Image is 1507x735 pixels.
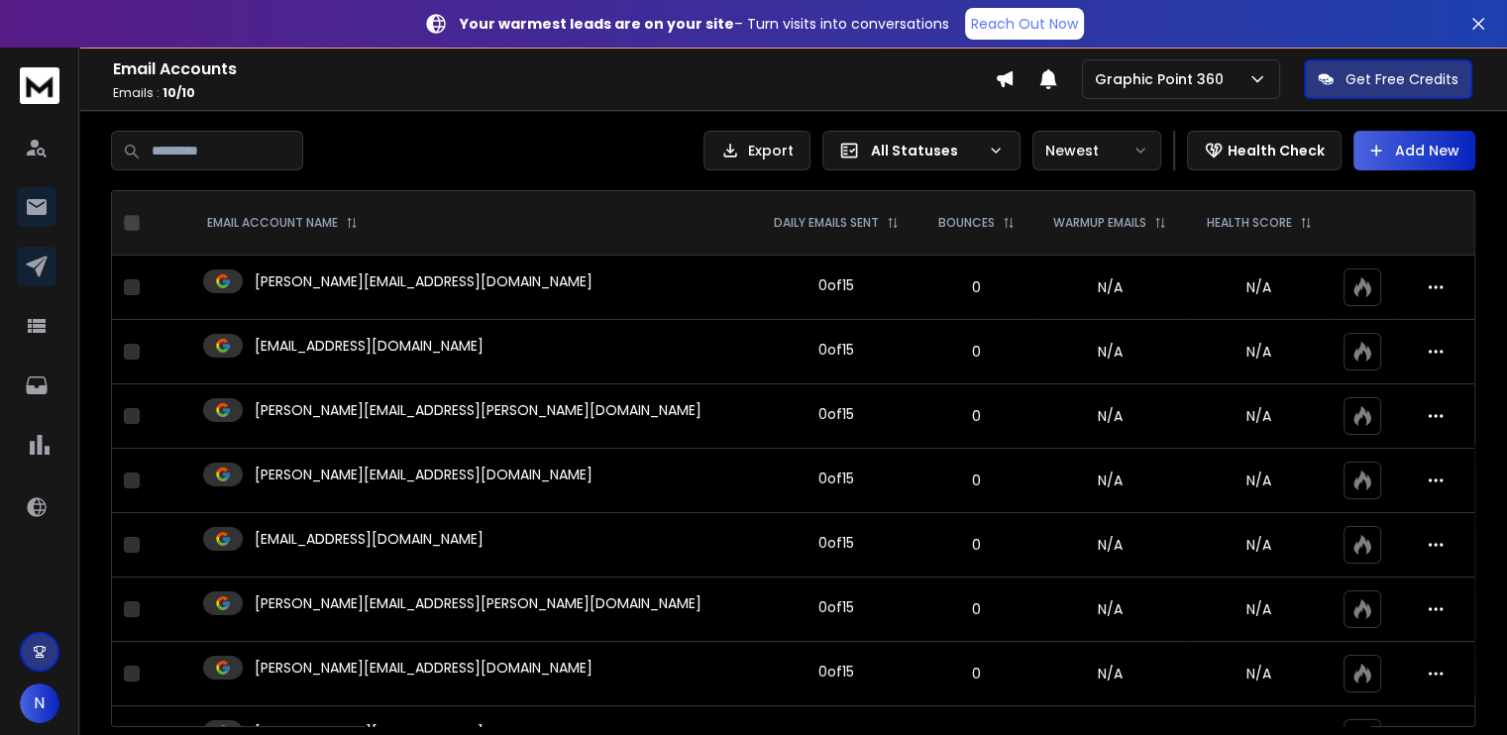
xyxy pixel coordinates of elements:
p: Health Check [1228,141,1325,160]
p: Emails : [113,85,995,101]
p: [PERSON_NAME][EMAIL_ADDRESS][DOMAIN_NAME] [255,658,592,678]
td: N/A [1033,513,1187,577]
p: – Turn visits into conversations [460,14,949,34]
p: Graphic Point 360 [1095,69,1232,89]
p: [EMAIL_ADDRESS][DOMAIN_NAME] [255,529,484,549]
td: N/A [1033,642,1187,706]
p: 0 [930,342,1022,362]
p: [PERSON_NAME][EMAIL_ADDRESS][PERSON_NAME][DOMAIN_NAME] [255,400,701,420]
p: 0 [930,599,1022,619]
td: N/A [1033,320,1187,384]
button: N [20,683,59,723]
div: 0 of 15 [818,404,854,424]
p: N/A [1199,342,1320,362]
div: EMAIL ACCOUNT NAME [207,215,358,231]
td: N/A [1033,577,1187,642]
p: 0 [930,471,1022,490]
button: Export [703,131,810,170]
p: All Statuses [871,141,980,160]
img: logo [20,67,59,104]
p: 0 [930,277,1022,297]
p: 0 [930,535,1022,555]
button: Newest [1032,131,1161,170]
span: 10 / 10 [162,84,195,101]
p: Reach Out Now [971,14,1078,34]
td: N/A [1033,384,1187,449]
div: 0 of 15 [818,533,854,553]
p: [PERSON_NAME][EMAIL_ADDRESS][DOMAIN_NAME] [255,271,592,291]
p: [PERSON_NAME][EMAIL_ADDRESS][DOMAIN_NAME] [255,465,592,484]
p: N/A [1199,599,1320,619]
div: 0 of 15 [818,662,854,682]
button: Get Free Credits [1304,59,1472,99]
a: Reach Out Now [965,8,1084,40]
p: [PERSON_NAME][EMAIL_ADDRESS][PERSON_NAME][DOMAIN_NAME] [255,593,701,613]
p: N/A [1199,406,1320,426]
p: WARMUP EMAILS [1053,215,1146,231]
p: N/A [1199,277,1320,297]
p: 0 [930,406,1022,426]
div: 0 of 15 [818,340,854,360]
p: Get Free Credits [1346,69,1458,89]
p: [EMAIL_ADDRESS][DOMAIN_NAME] [255,336,484,356]
p: DAILY EMAILS SENT [774,215,879,231]
p: N/A [1199,471,1320,490]
p: 0 [930,664,1022,683]
p: BOUNCES [938,215,995,231]
td: N/A [1033,256,1187,320]
div: 0 of 15 [818,275,854,295]
p: HEALTH SCORE [1207,215,1292,231]
p: N/A [1199,535,1320,555]
button: Add New [1353,131,1475,170]
div: 0 of 15 [818,597,854,617]
div: 0 of 15 [818,469,854,488]
strong: Your warmest leads are on your site [460,14,734,34]
p: N/A [1199,664,1320,683]
button: Health Check [1187,131,1342,170]
td: N/A [1033,449,1187,513]
h1: Email Accounts [113,57,995,81]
